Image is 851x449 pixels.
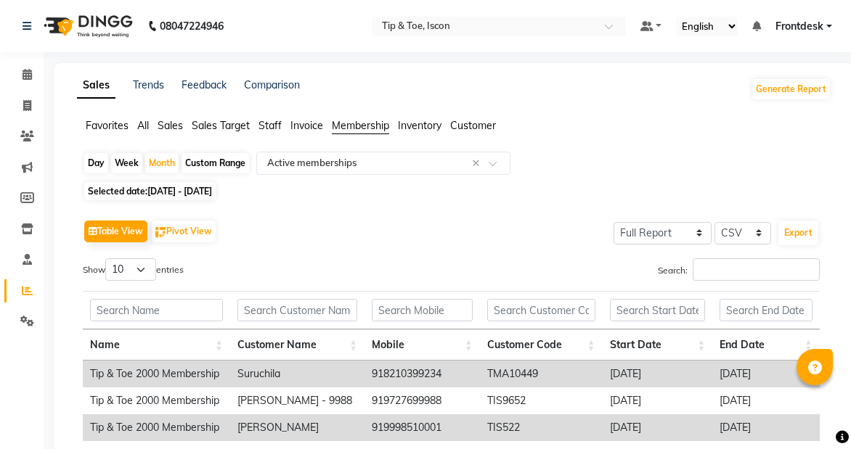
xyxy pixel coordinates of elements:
td: [DATE] [603,361,713,387]
label: Show entries [83,258,184,281]
td: 918210399234 [365,361,480,387]
td: 919727699988 [365,387,480,414]
th: Name: activate to sort column ascending [83,329,230,361]
a: Trends [133,78,164,91]
input: Search Customer Code [487,299,595,321]
button: Table View [84,221,147,242]
span: Selected date: [84,182,216,200]
td: [PERSON_NAME] [230,414,365,441]
a: Sales [77,73,115,99]
div: Day [84,153,108,173]
img: pivot.png [155,227,166,238]
span: Inventory [398,119,441,132]
input: Search Name [90,299,223,321]
div: Custom Range [182,153,249,173]
td: [DATE] [603,414,713,441]
span: All [137,119,149,132]
th: Customer Name: activate to sort column ascending [230,329,365,361]
td: Tip & Toe 2000 Membership [83,361,230,387]
select: Showentries [105,258,156,281]
span: Clear all [472,156,484,171]
a: Comparison [244,78,300,91]
td: [DATE] [712,387,820,414]
button: Pivot View [152,221,216,242]
button: Generate Report [752,79,830,99]
span: Customer [450,119,496,132]
th: Mobile: activate to sort column ascending [365,329,480,361]
td: Tip & Toe 2000 Membership [83,387,230,414]
span: Sales [158,119,183,132]
th: End Date: activate to sort column ascending [712,329,820,361]
input: Search: [693,258,820,281]
img: logo [37,6,137,46]
span: Staff [258,119,282,132]
td: Suruchila [230,361,365,387]
td: [DATE] [712,414,820,441]
td: [DATE] [603,387,713,414]
td: TIS522 [480,414,603,441]
input: Search Start Date [610,299,706,321]
td: TMA10449 [480,361,603,387]
input: Search End Date [720,299,813,321]
td: Tip & Toe 2000 Membership [83,414,230,441]
td: TIS9652 [480,387,603,414]
a: Feedback [182,78,227,91]
input: Search Customer Name [237,299,357,321]
th: Customer Code: activate to sort column ascending [480,329,603,361]
td: [DATE] [712,361,820,387]
td: [PERSON_NAME] - 9988 [230,387,365,414]
span: Favorites [86,119,129,132]
span: Invoice [290,119,323,132]
td: 919998510001 [365,414,480,441]
div: Week [111,153,142,173]
span: Sales Target [192,119,250,132]
span: Frontdesk [775,19,823,34]
div: Month [145,153,179,173]
b: 08047224946 [160,6,224,46]
label: Search: [658,258,820,281]
th: Start Date: activate to sort column ascending [603,329,713,361]
input: Search Mobile [372,299,473,321]
button: Export [778,221,818,245]
span: [DATE] - [DATE] [147,186,212,197]
span: Membership [332,119,389,132]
